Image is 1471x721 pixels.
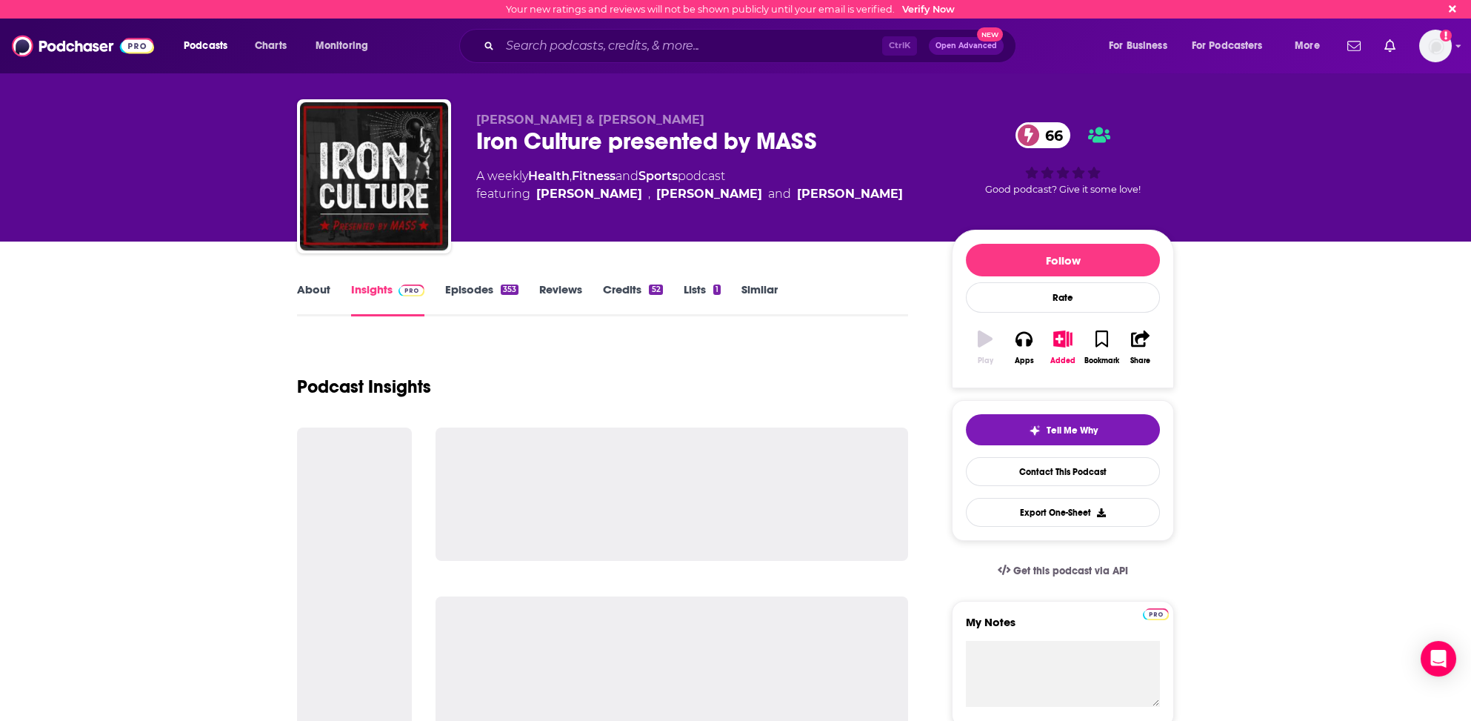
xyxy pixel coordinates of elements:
button: open menu [1182,34,1284,58]
div: Open Intercom Messenger [1421,641,1456,677]
a: Lists1 [684,282,721,316]
img: Iron Culture presented by MASS [300,102,448,250]
img: Podchaser - Follow, Share and Rate Podcasts [12,32,154,60]
span: , [648,185,650,203]
span: and [616,169,638,183]
button: Added [1044,321,1082,374]
a: Pro website [1143,606,1169,620]
button: Open AdvancedNew [929,37,1004,55]
span: , [570,169,572,183]
input: Search podcasts, credits, & more... [500,34,882,58]
button: open menu [1284,34,1338,58]
button: Play [966,321,1004,374]
button: Follow [966,244,1160,276]
span: Open Advanced [935,42,997,50]
div: Rate [966,282,1160,313]
span: More [1295,36,1320,56]
div: 52 [649,285,662,295]
span: Monitoring [316,36,368,56]
div: Search podcasts, credits, & more... [473,29,1030,63]
button: open menu [305,34,387,58]
div: 353 [501,285,518,295]
a: Sports [638,169,678,183]
span: For Podcasters [1192,36,1263,56]
div: [PERSON_NAME] [797,185,903,203]
img: Podchaser Pro [398,285,424,296]
div: Your new ratings and reviews will not be shown publicly until your email is verified. [506,4,955,15]
label: My Notes [966,615,1160,641]
a: Show notifications dropdown [1378,33,1401,59]
button: Share [1121,321,1160,374]
a: About [297,282,330,316]
a: Credits52 [603,282,662,316]
a: Verify Now [902,4,955,15]
span: 66 [1030,122,1070,148]
a: Health [528,169,570,183]
a: Omar Isuf [656,185,762,203]
span: Ctrl K [882,36,917,56]
a: Reviews [539,282,582,316]
div: 1 [713,285,721,295]
div: Apps [1015,356,1034,365]
h1: Podcast Insights [297,376,431,398]
a: Fitness [572,169,616,183]
a: InsightsPodchaser Pro [351,282,424,316]
span: featuring [476,185,903,203]
span: Charts [255,36,287,56]
a: Similar [741,282,778,316]
div: Bookmark [1084,356,1119,365]
span: and [768,185,791,203]
button: tell me why sparkleTell Me Why [966,414,1160,445]
span: Logged in as BretAita [1419,30,1452,62]
img: User Profile [1419,30,1452,62]
button: open menu [1098,34,1186,58]
a: Charts [245,34,296,58]
img: Podchaser Pro [1143,608,1169,620]
button: Apps [1004,321,1043,374]
svg: Email not verified [1440,30,1452,41]
div: A weekly podcast [476,167,903,203]
span: New [977,27,1004,41]
span: [PERSON_NAME] & [PERSON_NAME] [476,113,704,127]
a: Episodes353 [445,282,518,316]
span: Tell Me Why [1047,425,1098,436]
a: Show notifications dropdown [1341,33,1367,59]
a: 66 [1015,122,1070,148]
div: Share [1130,356,1150,365]
img: tell me why sparkle [1029,425,1041,436]
span: Good podcast? Give it some love! [985,184,1141,195]
a: Get this podcast via API [986,553,1140,589]
div: Play [978,356,993,365]
span: For Business [1109,36,1167,56]
div: 66Good podcast? Give it some love! [952,113,1174,205]
button: Export One-Sheet [966,498,1160,527]
button: Show profile menu [1419,30,1452,62]
button: open menu [173,34,247,58]
span: Get this podcast via API [1013,565,1128,577]
a: Contact This Podcast [966,457,1160,486]
div: Added [1050,356,1075,365]
a: Eric Helms [536,185,642,203]
button: Bookmark [1082,321,1121,374]
span: Podcasts [184,36,227,56]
